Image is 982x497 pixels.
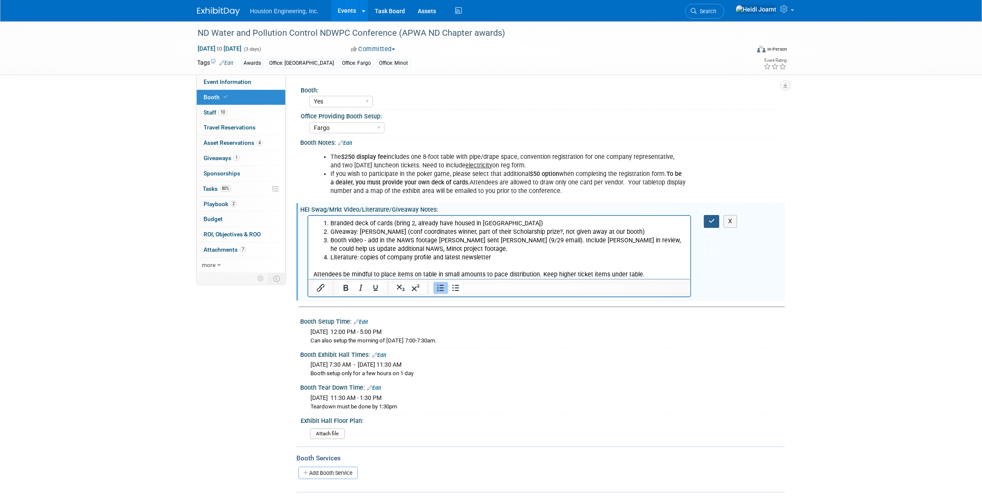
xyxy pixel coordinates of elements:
[197,197,285,212] a: Playbook2
[367,385,381,391] a: Edit
[530,170,559,178] b: $50 option
[372,352,386,358] a: Edit
[353,282,368,294] button: Italic
[197,135,285,150] a: Asset Reservations4
[724,215,737,227] button: X
[204,155,240,161] span: Giveaways
[699,44,787,57] div: Event Format
[197,242,285,257] a: Attachments7
[22,37,377,46] li: Literature: copies of company profile and latest newsletter
[465,162,492,169] u: electricity
[256,140,263,146] span: 4
[250,8,319,14] span: Houston Engineering, Inc.
[197,7,240,16] img: ExhibitDay
[197,75,285,89] a: Event Information
[197,58,233,68] td: Tags
[301,110,781,121] div: Office Providing Booth Setup:
[241,59,264,68] div: Awards
[197,181,285,196] a: Tasks80%
[267,59,336,68] div: Office: [GEOGRAPHIC_DATA]
[233,155,240,161] span: 1
[215,45,224,52] span: to
[448,282,463,294] button: Bullet list
[300,136,785,147] div: Booth Notes:
[301,84,781,95] div: Booth:
[197,258,285,273] a: more
[300,348,785,359] div: Booth Exhibit Hall Times:
[5,3,378,63] body: Rich Text Area. Press ALT-0 for help.
[218,109,227,115] span: 10
[204,201,237,207] span: Playbook
[368,282,383,294] button: Underline
[243,46,261,52] span: (3 days)
[204,109,227,116] span: Staff
[354,319,368,325] a: Edit
[310,394,382,401] span: [DATE] 11:30 AM - 1:30 PM
[197,166,285,181] a: Sponsorships
[224,95,228,99] i: Booth reservation complete
[301,414,781,425] div: Exhibit Hall Floor Plan:
[204,94,230,101] span: Booth
[757,46,766,52] img: Format-Inperson.png
[330,170,682,186] b: To be a dealer, you must provide your own deck of cards.
[203,185,231,192] span: Tasks
[195,26,737,41] div: ND Water and Pollution Control NDWPC Conference (APWA ND Chapter awards)
[204,215,223,222] span: Budget
[685,4,724,19] a: Search
[268,273,286,284] td: Toggle Event Tabs
[697,8,716,14] span: Search
[22,20,377,37] li: Booth video - add in the NAWS footage [PERSON_NAME] sent [PERSON_NAME] (9/29 email). Include [PER...
[310,361,402,368] span: [DATE] 7:30 AM - [DATE] 11:30 AM
[434,282,448,294] button: Numbered list
[338,140,352,146] a: Edit
[220,185,231,192] span: 80%
[197,105,285,120] a: Staff10
[202,261,215,268] span: more
[197,151,285,166] a: Giveaways1
[253,273,268,284] td: Personalize Event Tab Strip
[5,46,377,63] p: Attendees be mindful to place items on table in small amounts to pace distribution. Keep higher t...
[300,203,785,214] div: HEI Swag/Mrkt Video/Literature/Giveaway Notes:
[296,454,785,463] div: Booth Services
[204,170,240,177] span: Sponsorships
[204,231,261,238] span: ROI, Objectives & ROO
[204,139,263,146] span: Asset Reservations
[393,282,408,294] button: Subscript
[341,153,387,161] b: $250 display fee
[310,328,382,335] span: [DATE] 12:00 PM - 5:00 PM
[204,246,246,253] span: Attachments
[204,124,256,131] span: Travel Reservations
[330,153,686,170] li: The includes one 8-foot table with pipe/drape space, convention registration for one company repr...
[313,282,328,294] button: Insert/edit link
[764,58,787,63] div: Event Rating
[204,78,251,85] span: Event Information
[408,282,423,294] button: Superscript
[767,46,787,52] div: In-Person
[300,381,785,392] div: Booth Tear Down Time:
[22,12,377,20] li: Giveaway: [PERSON_NAME] (conf coordinates winner, part of their Scholarship prize?, not given awa...
[330,170,686,195] li: If you wish to participate in the poker game, please select that additional when completing the r...
[308,216,690,279] iframe: Rich Text Area
[735,5,777,14] img: Heidi Joarnt
[310,403,778,411] div: Teardown must be done by 1:30pm
[219,60,233,66] a: Edit
[230,201,237,207] span: 2
[339,282,353,294] button: Bold
[299,467,358,479] a: Add Booth Service
[339,59,373,68] div: Office: Fargo
[300,315,785,326] div: Booth Setup Time:
[197,212,285,227] a: Budget
[197,227,285,242] a: ROI, Objectives & ROO
[348,45,399,54] button: Committed
[22,3,377,12] li: Branded deck of cards (bring 2, already have housed in [GEOGRAPHIC_DATA])
[310,337,778,345] div: Can also setup the morning of [DATE] 7:00-7:30am.
[310,370,778,378] div: Booth setup only for a few hours on 1 day
[197,120,285,135] a: Travel Reservations
[197,45,242,52] span: [DATE] [DATE]
[240,246,246,253] span: 7
[376,59,411,68] div: Office: Minot
[197,90,285,105] a: Booth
